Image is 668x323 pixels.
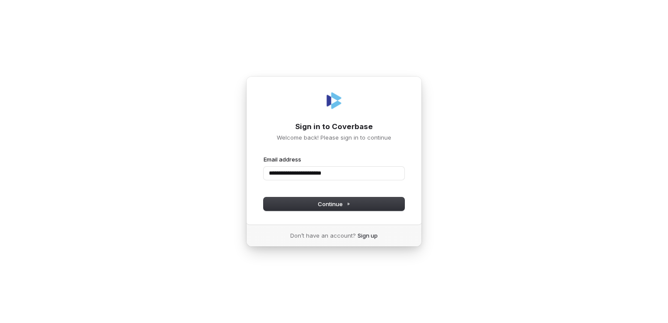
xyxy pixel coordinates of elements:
p: Welcome back! Please sign in to continue [264,133,404,141]
img: Coverbase [324,90,344,111]
h1: Sign in to Coverbase [264,122,404,132]
a: Sign up [358,232,378,239]
label: Email address [264,155,301,163]
button: Continue [264,197,404,211]
span: Continue [318,200,351,208]
span: Don’t have an account? [290,232,356,239]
